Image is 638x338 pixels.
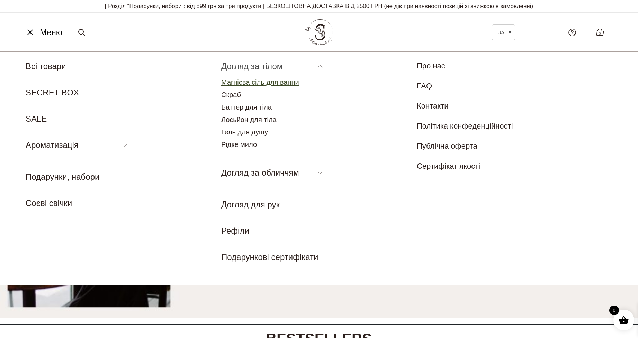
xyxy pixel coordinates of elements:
span: 0 [609,306,619,315]
a: Ароматизація [26,140,79,150]
a: FAQ [417,82,432,90]
span: 0 [599,31,601,37]
a: SECRET BOX [26,88,79,97]
span: Меню [40,26,62,39]
a: Баттер для тіла [221,103,272,111]
button: Меню [23,26,64,39]
a: Подарунки, набори [26,172,99,181]
span: UA [497,30,504,35]
a: Подарункові сертифікати [221,252,318,262]
a: Публічна оферта [417,142,477,150]
a: SALE [26,114,47,123]
a: Сертифікат якості [417,162,480,170]
a: Всі товари [26,62,66,71]
a: Скраб [221,91,241,98]
a: Рефіли [221,226,249,235]
a: Рідке мило [221,141,257,148]
a: Лосьйон для тіла [221,116,277,123]
a: Політика конфеденційності [417,122,513,130]
a: 0 [588,21,611,43]
a: Контакти [417,102,449,110]
a: Догляд для рук [221,200,280,209]
a: Магнієва сіль для ванни [221,78,299,86]
a: UA [492,24,515,40]
a: Догляд за тілом [221,62,282,71]
a: Догляд за обличчям [221,168,299,177]
a: Про нас [417,62,445,70]
a: Соєві свічки [26,198,72,208]
a: Гель для душу [221,128,268,136]
img: BY SADOVSKIY [305,19,333,45]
